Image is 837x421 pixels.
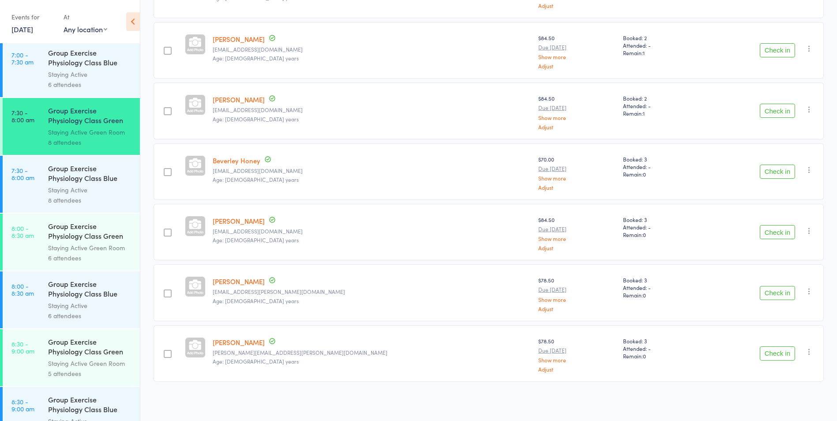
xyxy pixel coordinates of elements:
[3,98,140,155] a: 7:30 -8:00 amGroup Exercise Physiology Class Green RoomStaying Active Green Room8 attendees
[643,231,646,238] span: 0
[538,357,616,363] a: Show more
[11,51,34,65] time: 7:00 - 7:30 am
[48,163,132,185] div: Group Exercise Physiology Class Blue Room
[213,95,265,104] a: [PERSON_NAME]
[48,195,132,205] div: 8 attendees
[760,346,795,361] button: Check in
[48,185,132,195] div: Staying Active
[643,291,646,299] span: 0
[538,34,616,69] div: $84.50
[538,366,616,372] a: Adjust
[213,34,265,44] a: [PERSON_NAME]
[760,104,795,118] button: Check in
[213,156,260,165] a: Beverley Honey
[538,165,616,172] small: Due [DATE]
[623,352,699,360] span: Remain:
[48,311,132,321] div: 6 attendees
[3,40,140,97] a: 7:00 -7:30 amGroup Exercise Physiology Class Blue RoomStaying Active6 attendees
[48,137,132,147] div: 8 attendees
[3,214,140,271] a: 8:00 -8:30 amGroup Exercise Physiology Class Green RoomStaying Active Green Room6 attendees
[538,337,616,372] div: $78.50
[48,243,132,253] div: Staying Active Green Room
[538,306,616,312] a: Adjust
[623,49,699,56] span: Remain:
[623,170,699,178] span: Remain:
[623,216,699,223] span: Booked: 3
[11,398,34,412] time: 8:30 - 9:00 am
[538,216,616,251] div: $84.50
[48,48,132,69] div: Group Exercise Physiology Class Blue Room
[213,168,531,174] small: Bevhoney@bigpond.com
[11,282,34,297] time: 8:00 - 8:30 am
[11,340,34,354] time: 8:30 - 9:00 am
[538,115,616,120] a: Show more
[538,44,616,50] small: Due [DATE]
[3,156,140,213] a: 7:30 -8:00 amGroup Exercise Physiology Class Blue RoomStaying Active8 attendees
[213,54,299,62] span: Age: [DEMOGRAPHIC_DATA] years
[213,277,265,286] a: [PERSON_NAME]
[11,109,34,123] time: 7:30 - 8:00 am
[48,105,132,127] div: Group Exercise Physiology Class Green Room
[623,34,699,41] span: Booked: 2
[48,395,132,416] div: Group Exercise Physiology Class Blue Room
[538,94,616,129] div: $84.50
[623,94,699,102] span: Booked: 2
[538,297,616,302] a: Show more
[11,225,34,239] time: 8:00 - 8:30 am
[538,3,616,8] a: Adjust
[623,231,699,238] span: Remain:
[623,276,699,284] span: Booked: 3
[213,46,531,53] small: Rholgate@computer.org
[538,124,616,130] a: Adjust
[213,216,265,226] a: [PERSON_NAME]
[760,286,795,300] button: Check in
[538,105,616,111] small: Due [DATE]
[623,284,699,291] span: Attended: -
[11,10,55,24] div: Events for
[538,184,616,190] a: Adjust
[760,165,795,179] button: Check in
[48,337,132,358] div: Group Exercise Physiology Class Green Room
[48,253,132,263] div: 6 attendees
[538,347,616,353] small: Due [DATE]
[623,223,699,231] span: Attended: -
[11,167,34,181] time: 7:30 - 8:00 am
[213,176,299,183] span: Age: [DEMOGRAPHIC_DATA] years
[3,329,140,386] a: 8:30 -9:00 amGroup Exercise Physiology Class Green RoomStaying Active Green Room5 attendees
[623,291,699,299] span: Remain:
[64,24,107,34] div: Any location
[623,41,699,49] span: Attended: -
[623,109,699,117] span: Remain:
[213,236,299,244] span: Age: [DEMOGRAPHIC_DATA] years
[48,221,132,243] div: Group Exercise Physiology Class Green Room
[538,286,616,293] small: Due [DATE]
[760,43,795,57] button: Check in
[538,175,616,181] a: Show more
[623,163,699,170] span: Attended: -
[48,279,132,301] div: Group Exercise Physiology Class Blue Room
[213,115,299,123] span: Age: [DEMOGRAPHIC_DATA] years
[538,63,616,69] a: Adjust
[538,245,616,251] a: Adjust
[623,345,699,352] span: Attended: -
[643,352,646,360] span: 0
[643,170,646,178] span: 0
[538,226,616,232] small: Due [DATE]
[3,271,140,328] a: 8:00 -8:30 amGroup Exercise Physiology Class Blue RoomStaying Active6 attendees
[48,69,132,79] div: Staying Active
[623,155,699,163] span: Booked: 3
[64,10,107,24] div: At
[643,49,645,56] span: 1
[213,350,531,356] small: whitehead.carol@gmail.com
[11,24,33,34] a: [DATE]
[48,368,132,379] div: 5 attendees
[48,79,132,90] div: 6 attendees
[213,228,531,234] small: lois_oakey@hotmail.com
[538,236,616,241] a: Show more
[623,337,699,345] span: Booked: 3
[48,301,132,311] div: Staying Active
[48,358,132,368] div: Staying Active Green Room
[48,127,132,137] div: Staying Active Green Room
[213,297,299,304] span: Age: [DEMOGRAPHIC_DATA] years
[213,107,531,113] small: tia.hol@bigpond.net.au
